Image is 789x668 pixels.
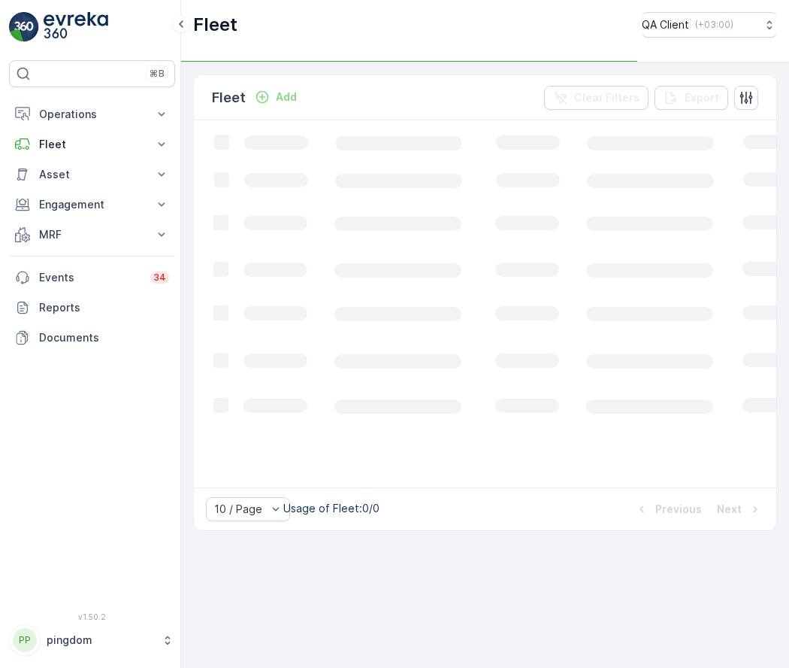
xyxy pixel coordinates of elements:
[574,90,639,105] p: Clear Filters
[39,270,141,285] p: Events
[9,12,39,42] img: logo
[633,500,703,518] button: Previous
[655,502,702,517] p: Previous
[153,272,166,284] p: 34
[283,501,379,516] p: Usage of Fleet : 0/0
[544,86,648,110] button: Clear Filters
[9,293,175,323] a: Reports
[44,12,108,42] img: logo_light-DOdMpM7g.png
[9,624,175,656] button: PPpingdom
[150,68,165,80] p: ⌘B
[276,90,297,105] p: Add
[695,19,733,31] p: ( +03:00 )
[9,612,175,621] span: v 1.50.2
[39,227,145,242] p: MRF
[715,500,764,518] button: Next
[9,220,175,250] button: MRF
[212,87,246,108] p: Fleet
[642,17,689,32] p: QA Client
[717,502,742,517] p: Next
[249,88,303,106] button: Add
[685,90,719,105] p: Export
[9,190,175,220] button: Engagement
[39,107,145,122] p: Operations
[654,86,728,110] button: Export
[39,137,145,152] p: Fleet
[39,300,169,315] p: Reports
[39,330,169,345] p: Documents
[9,129,175,159] button: Fleet
[9,99,175,129] button: Operations
[9,263,175,293] a: Events34
[193,13,237,37] p: Fleet
[47,633,154,648] p: pingdom
[13,628,37,652] div: PP
[39,197,145,212] p: Engagement
[39,167,145,182] p: Asset
[9,159,175,190] button: Asset
[9,323,175,353] a: Documents
[642,12,777,38] button: QA Client(+03:00)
